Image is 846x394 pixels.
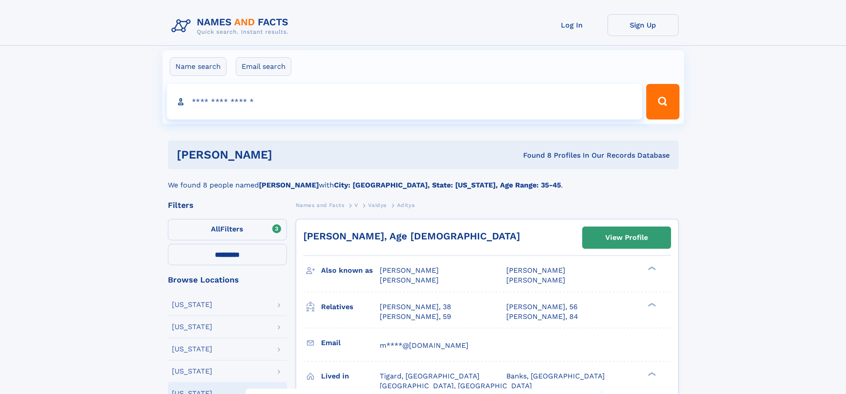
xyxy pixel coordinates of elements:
[236,57,291,76] label: Email search
[380,266,439,275] span: [PERSON_NAME]
[168,169,679,191] div: We found 8 people named with .
[380,312,451,322] a: [PERSON_NAME], 59
[605,227,648,248] div: View Profile
[506,266,565,275] span: [PERSON_NAME]
[646,84,679,119] button: Search Button
[368,202,387,208] span: Vaidya
[368,199,387,211] a: Vaidya
[380,276,439,284] span: [PERSON_NAME]
[172,346,212,353] div: [US_STATE]
[583,227,671,248] a: View Profile
[506,312,578,322] a: [PERSON_NAME], 84
[259,181,319,189] b: [PERSON_NAME]
[167,84,643,119] input: search input
[506,302,578,312] a: [PERSON_NAME], 56
[172,301,212,308] div: [US_STATE]
[354,202,358,208] span: V
[380,382,532,390] span: [GEOGRAPHIC_DATA], [GEOGRAPHIC_DATA]
[334,181,561,189] b: City: [GEOGRAPHIC_DATA], State: [US_STATE], Age Range: 35-45
[296,199,345,211] a: Names and Facts
[211,225,220,233] span: All
[172,323,212,330] div: [US_STATE]
[354,199,358,211] a: V
[321,299,380,314] h3: Relatives
[646,266,656,271] div: ❯
[321,335,380,350] h3: Email
[172,368,212,375] div: [US_STATE]
[380,302,451,312] a: [PERSON_NAME], 38
[506,372,605,380] span: Banks, [GEOGRAPHIC_DATA]
[380,372,480,380] span: Tigard, [GEOGRAPHIC_DATA]
[303,231,520,242] a: [PERSON_NAME], Age [DEMOGRAPHIC_DATA]
[646,371,656,377] div: ❯
[536,14,608,36] a: Log In
[321,369,380,384] h3: Lived in
[177,149,398,160] h1: [PERSON_NAME]
[168,14,296,38] img: Logo Names and Facts
[397,202,415,208] span: Aditya
[397,151,670,160] div: Found 8 Profiles In Our Records Database
[608,14,679,36] a: Sign Up
[168,201,287,209] div: Filters
[168,276,287,284] div: Browse Locations
[168,219,287,240] label: Filters
[506,276,565,284] span: [PERSON_NAME]
[170,57,226,76] label: Name search
[321,263,380,278] h3: Also known as
[646,302,656,307] div: ❯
